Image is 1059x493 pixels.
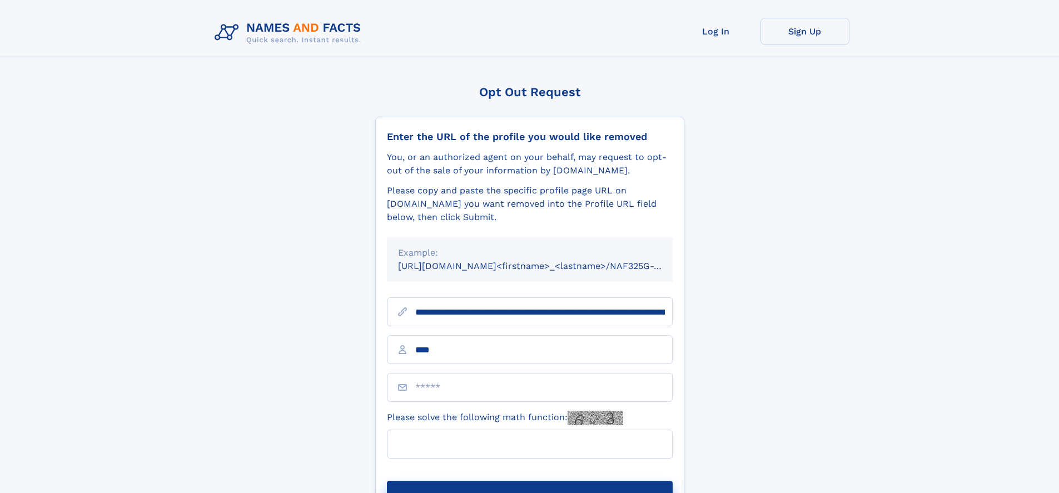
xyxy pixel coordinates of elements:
div: Enter the URL of the profile you would like removed [387,131,673,143]
small: [URL][DOMAIN_NAME]<firstname>_<lastname>/NAF325G-xxxxxxxx [398,261,694,271]
div: Example: [398,246,662,260]
a: Sign Up [760,18,849,45]
img: Logo Names and Facts [210,18,370,48]
label: Please solve the following math function: [387,411,623,425]
a: Log In [672,18,760,45]
div: Opt Out Request [375,85,684,99]
div: Please copy and paste the specific profile page URL on [DOMAIN_NAME] you want removed into the Pr... [387,184,673,224]
div: You, or an authorized agent on your behalf, may request to opt-out of the sale of your informatio... [387,151,673,177]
